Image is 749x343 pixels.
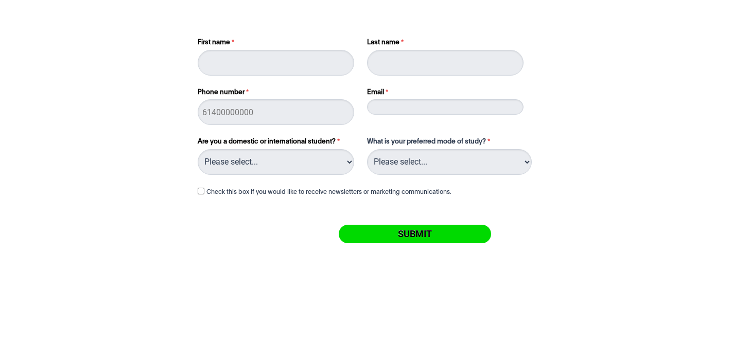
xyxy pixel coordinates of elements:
[198,87,357,100] label: Phone number
[367,99,524,115] input: Email
[206,188,451,196] label: Check this box if you would like to receive newsletters or marketing communications.
[198,137,357,149] label: Are you a domestic or international student?
[367,149,532,175] select: What is your preferred mode of study?
[198,38,357,50] label: First name
[367,50,524,76] input: Last name
[367,87,526,100] label: Email
[367,38,526,50] label: Last name
[339,225,491,243] input: Submit
[367,138,486,145] span: What is your preferred mode of study?
[198,149,354,175] select: Are you a domestic or international student?
[198,50,354,76] input: First name
[198,99,354,125] input: Phone number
